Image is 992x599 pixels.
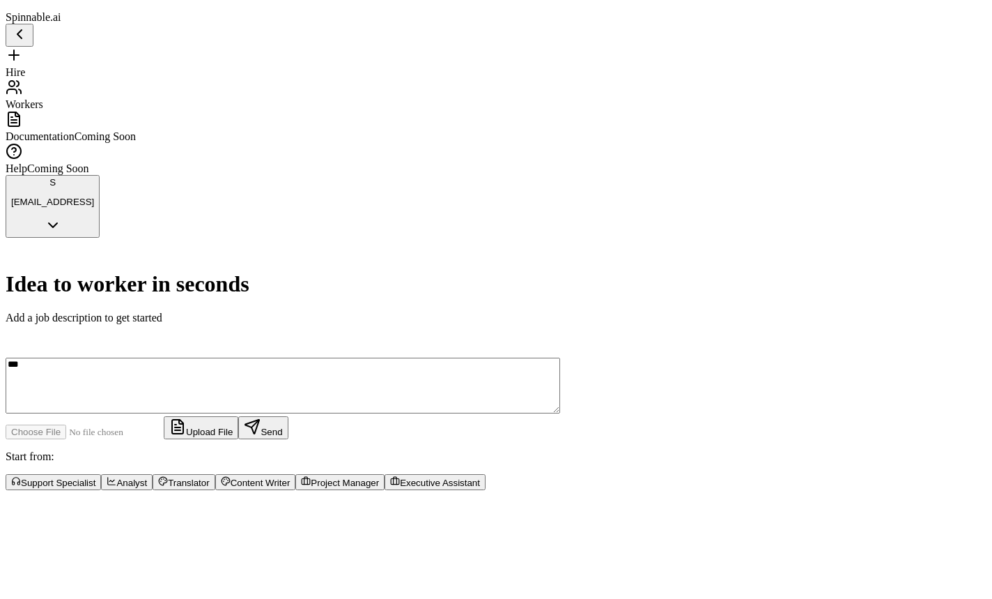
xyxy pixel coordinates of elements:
[153,474,215,490] button: Translator
[6,312,986,324] p: Add a job description to get started
[6,98,43,110] span: Workers
[11,197,94,207] p: [EMAIL_ADDRESS]
[6,474,101,490] button: Support Specialist
[6,162,27,174] span: Help
[6,175,100,238] button: S[EMAIL_ADDRESS]
[6,11,61,23] span: Spinnable
[75,130,136,142] span: Coming Soon
[27,162,88,174] span: Coming Soon
[385,474,486,490] button: Executive Assistant
[295,474,385,490] button: Project Manager
[6,66,25,78] span: Hire
[186,427,233,437] span: Upload File
[6,450,986,463] p: Start from:
[49,177,56,188] span: S
[261,427,282,437] span: Send
[164,416,238,439] button: Upload File
[238,416,288,439] button: Send
[101,474,153,490] button: Analyst
[6,271,986,297] h1: Idea to worker in seconds
[50,11,61,23] span: .ai
[215,474,296,490] button: Content Writer
[6,130,75,142] span: Documentation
